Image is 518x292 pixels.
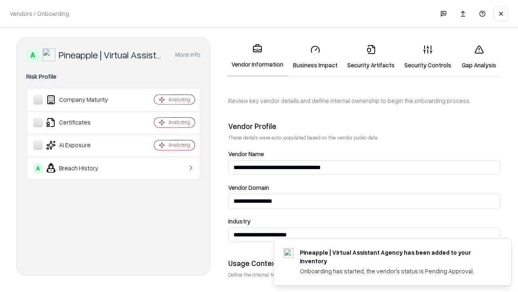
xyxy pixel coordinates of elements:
img: trypineapple.com [284,248,293,258]
img: Pineapple | Virtual Assistant Agency [42,48,55,61]
div: Usage Context [228,258,500,268]
div: A [26,48,39,61]
div: Vendor Profile [228,121,500,131]
p: Define the internal team and reason for using this vendor. This helps assess business relevance a... [228,271,500,278]
div: Breach History [33,163,130,173]
p: Vendors / Onboarding [10,9,69,18]
p: These details were auto-populated based on the vendor public data [228,134,500,141]
a: Security Artifacts [342,38,399,76]
div: Analyzing [168,142,190,148]
div: Onboarding has started, the vendor's status is Pending Approval. [300,267,492,275]
div: Pineapple | Virtual Assistant Agency has been added to your inventory [300,248,492,265]
div: A [33,163,43,173]
div: Analyzing [168,119,190,126]
div: Analyzing [168,96,190,103]
a: Gap Analysis [456,38,502,76]
div: Pineapple | Virtual Assistant Agency [59,48,166,61]
a: Vendor Information [227,37,288,77]
p: Review key vendor details and define internal ownership to begin the onboarding process. [228,97,500,105]
div: AI Exposure [33,140,130,150]
div: Risk Profile [26,72,200,82]
div: Certificates [33,118,130,127]
a: Security Controls [399,38,456,76]
div: Company Maturity [33,95,130,105]
label: Vendor Domain [228,185,500,191]
label: Industry [228,218,500,224]
button: More info [175,47,200,62]
a: Business Impact [288,38,342,76]
label: Vendor Name [228,151,500,157]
